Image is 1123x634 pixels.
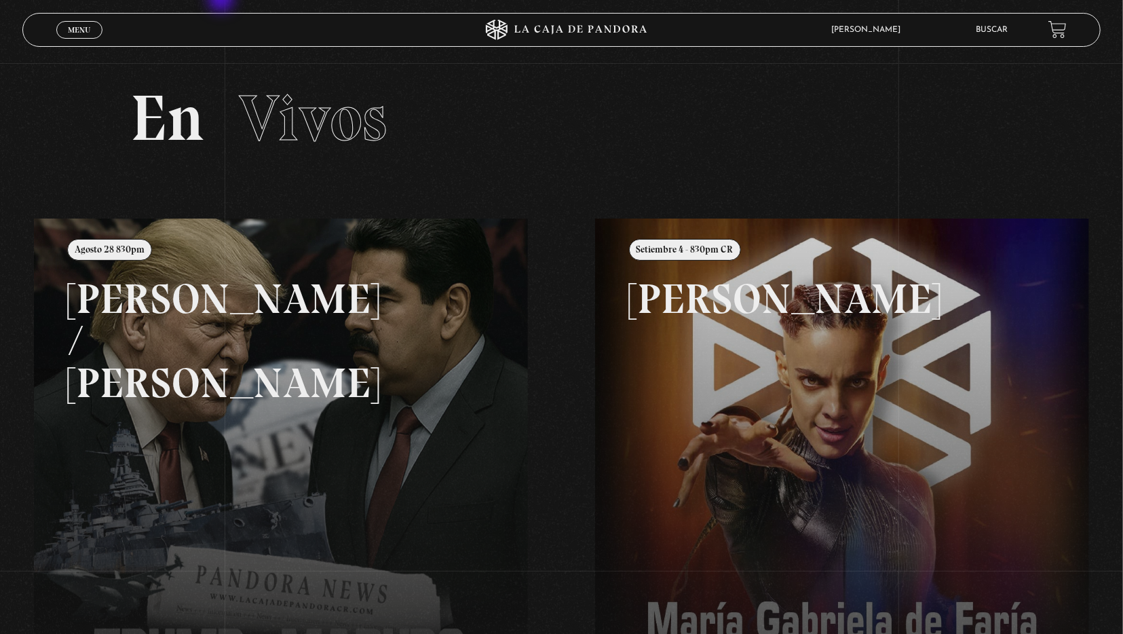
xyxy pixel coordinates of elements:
span: Menu [68,26,90,34]
span: Vivos [239,79,387,157]
span: Cerrar [63,37,95,46]
span: [PERSON_NAME] [824,26,914,34]
a: View your shopping cart [1048,20,1067,39]
a: Buscar [976,26,1008,34]
h2: En [130,86,993,151]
